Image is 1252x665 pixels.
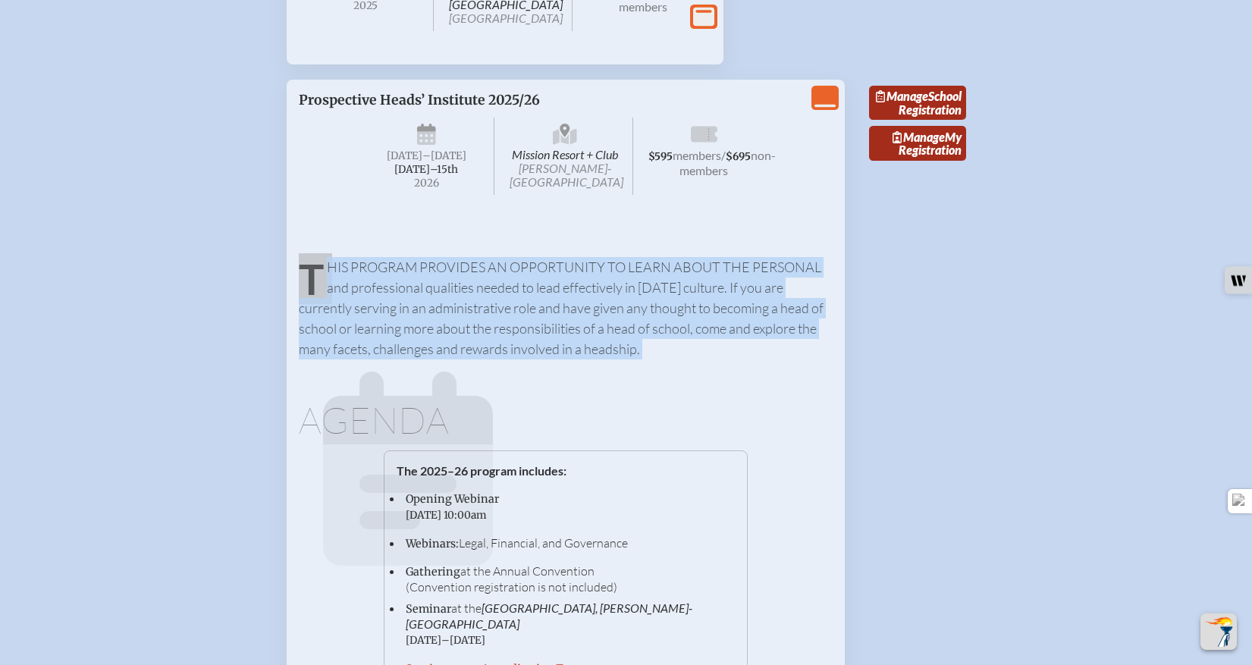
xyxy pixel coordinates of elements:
span: $695 [726,150,751,163]
li: at the Annual Convention (Convention registration is not included) [403,563,735,594]
span: Mission Resort + Club [497,118,633,196]
span: [DATE]–⁠15th [394,163,458,176]
h1: Agenda [299,402,833,438]
p: Legal, Financial, and Governance [406,535,723,551]
p: This program provides an opportunity to learn about the personal and professional qualities neede... [299,257,833,359]
span: [GEOGRAPHIC_DATA], [PERSON_NAME]-[GEOGRAPHIC_DATA] [406,601,692,631]
a: ManageMy Registration [869,126,966,161]
span: Opening Webinar [406,492,499,506]
span: Manage [876,89,928,103]
button: Scroll Top [1200,613,1237,650]
span: [PERSON_NAME]-[GEOGRAPHIC_DATA] [510,161,623,189]
span: Seminar [406,602,451,616]
p: at the [406,601,723,648]
span: [DATE]–[DATE] [406,634,485,647]
a: ManageSchool Registration [869,86,966,121]
span: [GEOGRAPHIC_DATA] [449,11,563,25]
span: –[DATE] [422,149,466,162]
span: 2026 [372,177,482,189]
span: non-members [679,148,776,177]
span: Manage [893,130,945,144]
span: Gathering [406,565,460,579]
span: $595 [648,150,673,163]
span: / [721,148,726,162]
span: Prospective Heads’ Institute 2025/26 [299,92,540,108]
span: members [673,148,721,162]
span: [DATE] [387,149,422,162]
img: To the top [1203,616,1234,647]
